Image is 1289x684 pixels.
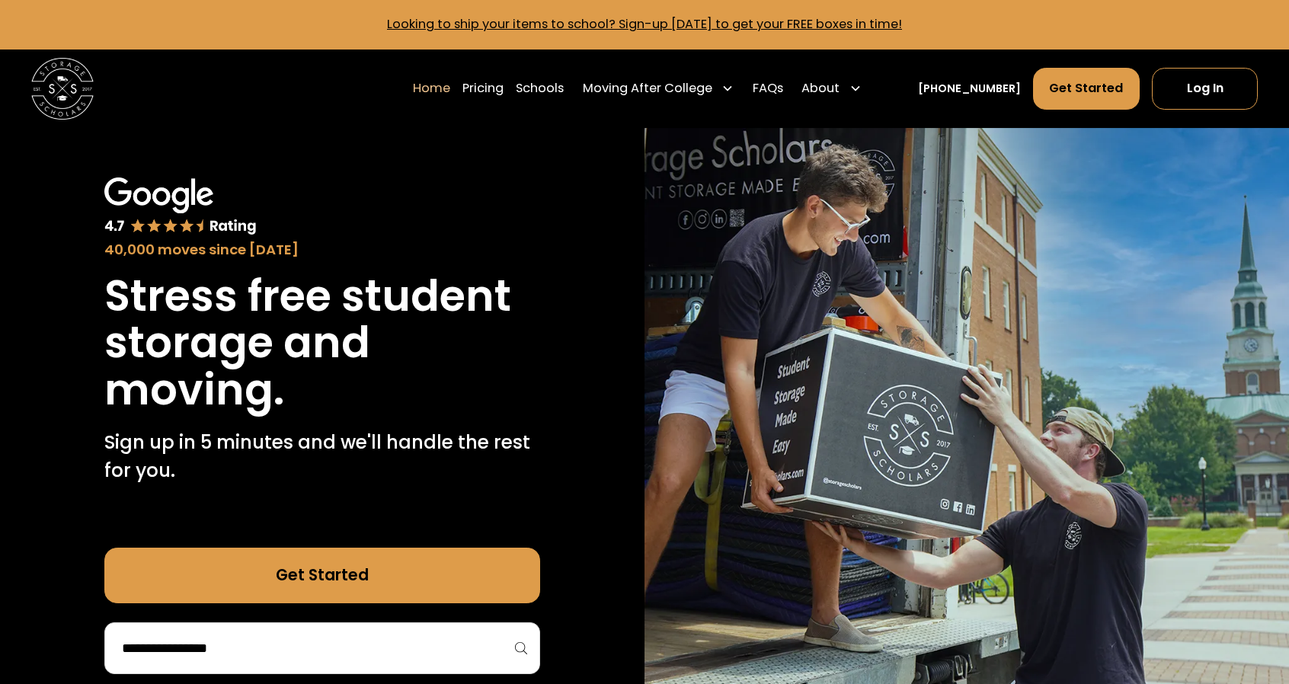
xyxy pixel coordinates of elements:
[104,548,540,604] a: Get Started
[801,79,840,98] div: About
[577,67,740,110] div: Moving After College
[31,58,94,120] a: home
[1033,68,1140,110] a: Get Started
[753,67,783,110] a: FAQs
[583,79,712,98] div: Moving After College
[918,81,1021,97] a: [PHONE_NUMBER]
[104,429,540,485] p: Sign up in 5 minutes and we'll handle the rest for you.
[104,239,540,260] div: 40,000 moves since [DATE]
[795,67,868,110] div: About
[104,273,540,414] h1: Stress free student storage and moving.
[462,67,504,110] a: Pricing
[516,67,564,110] a: Schools
[31,58,94,120] img: Storage Scholars main logo
[104,177,257,236] img: Google 4.7 star rating
[1152,68,1258,110] a: Log In
[387,15,902,33] a: Looking to ship your items to school? Sign-up [DATE] to get your FREE boxes in time!
[413,67,450,110] a: Home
